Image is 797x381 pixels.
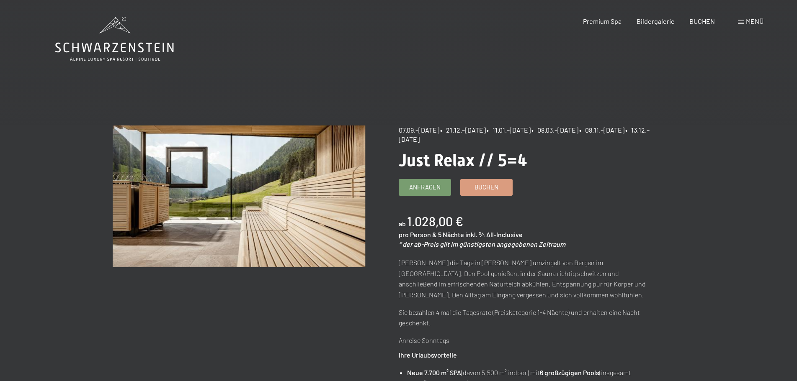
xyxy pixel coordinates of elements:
span: • 08.11.–[DATE] [579,126,624,134]
span: pro Person & [399,230,437,238]
span: • 08.03.–[DATE] [531,126,578,134]
span: • 21.12.–[DATE] [440,126,486,134]
p: [PERSON_NAME] die Tage in [PERSON_NAME] umzingelt von Bergen im [GEOGRAPHIC_DATA]. Den Pool genie... [399,257,651,300]
span: 5 Nächte [438,230,464,238]
span: Menü [746,17,763,25]
span: 07.09.–[DATE] [399,126,439,134]
a: Buchen [461,179,512,195]
a: Premium Spa [583,17,622,25]
strong: Neue 7.700 m² SPA [407,368,461,376]
span: Just Relax // 5=4 [399,151,527,170]
a: BUCHEN [689,17,715,25]
span: inkl. ¾ All-Inclusive [465,230,523,238]
span: ab [399,220,406,228]
img: Just Relax // 5=4 [113,125,365,267]
a: Anfragen [399,179,451,195]
span: • 11.01.–[DATE] [487,126,531,134]
p: Sie bezahlen 4 mal die Tagesrate (Preiskategorie 1-4 Nächte) und erhalten eine Nacht geschenkt. [399,307,651,328]
a: Bildergalerie [637,17,675,25]
strong: Ihre Urlaubsvorteile [399,351,457,359]
span: Anfragen [409,183,441,192]
b: 1.028,00 € [407,214,463,229]
p: Anreise Sonntags [399,335,651,346]
strong: 6 großzügigen Pools [540,368,599,376]
span: Buchen [475,183,498,192]
em: * der ab-Preis gilt im günstigsten angegebenen Zeitraum [399,240,565,248]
